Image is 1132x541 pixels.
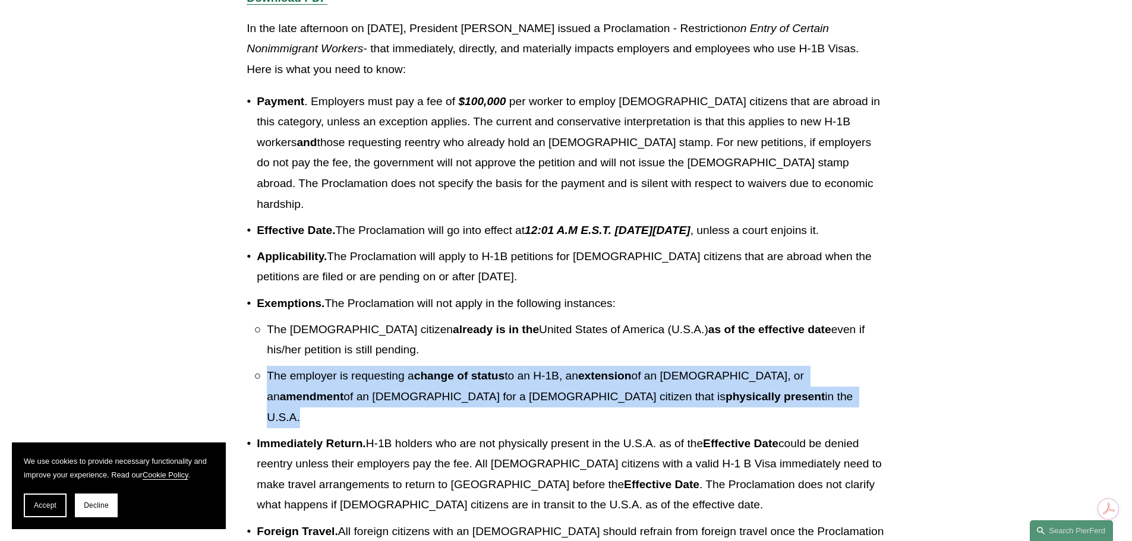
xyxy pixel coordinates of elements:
p: The employer is requesting a to an H-1B, an of an [DEMOGRAPHIC_DATA], or an of an [DEMOGRAPHIC_DA... [267,366,885,428]
p: The [DEMOGRAPHIC_DATA] citizen United States of America (U.S.A.) even if his/her petition is stil... [267,319,885,360]
strong: extension [578,369,632,382]
strong: physically present [726,390,825,403]
strong: Immediately Return. [257,437,365,450]
p: We use cookies to provide necessary functionality and improve your experience. Read our . [24,454,214,482]
strong: Exemptions. [257,297,324,309]
strong: as of the effective date [708,323,831,336]
a: Cookie Policy [143,470,188,479]
a: Search this site [1030,520,1113,541]
strong: Foreign Travel. [257,525,338,537]
strong: already is in the [453,323,539,336]
em: 12:01 A.M E.S.T. [DATE][DATE] [525,224,690,236]
p: The Proclamation will not apply in the following instances: [257,293,885,314]
p: The Proclamation will apply to H-1B petitions for [DEMOGRAPHIC_DATA] citizens that are abroad whe... [257,246,885,287]
strong: Effective Date [703,437,778,450]
strong: Effective Date. [257,224,335,236]
strong: and [297,136,317,148]
p: H-1B holders who are not physically present in the U.S.A. as of the could be denied reentry unles... [257,434,885,515]
strong: change of status [414,369,504,382]
p: In the late afternoon on [DATE], President [PERSON_NAME] issued a Proclamation - Restriction - th... [247,18,885,80]
span: Decline [84,501,109,510]
span: Accept [34,501,56,510]
strong: Applicability. [257,250,327,262]
strong: Effective Date [624,478,699,491]
em: $100,000 [458,95,506,107]
strong: Payment [257,95,304,107]
p: The Proclamation will go into effect at , unless a court enjoins it. [257,220,885,241]
strong: amendment [280,390,344,403]
p: . Employers must pay a fee of per worker to employ [DEMOGRAPHIC_DATA] citizens that are abroad in... [257,91,885,214]
button: Decline [75,493,118,517]
section: Cookie banner [12,442,226,529]
button: Accept [24,493,67,517]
